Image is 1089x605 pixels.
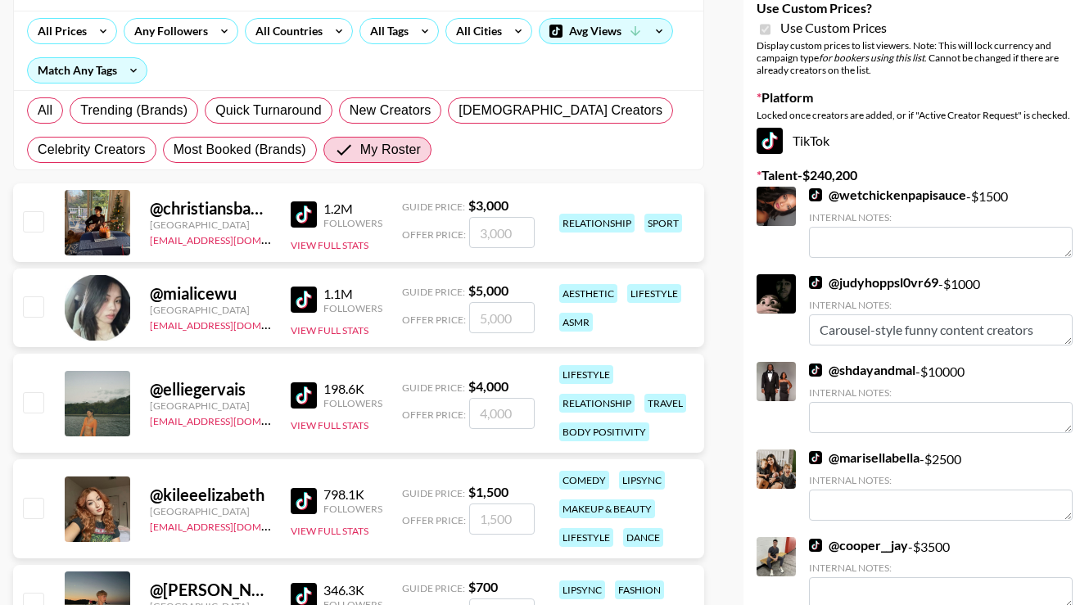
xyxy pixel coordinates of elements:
a: @marisellabella [809,449,920,466]
img: TikTok [809,539,822,552]
span: Offer Price: [402,314,466,326]
span: Guide Price: [402,582,465,594]
strong: $ 3,000 [468,197,508,213]
div: Followers [323,302,382,314]
label: Platform [757,89,1076,106]
div: 346.3K [323,582,382,598]
span: [DEMOGRAPHIC_DATA] Creators [459,101,662,120]
div: sport [644,214,682,233]
span: Offer Price: [402,409,466,421]
div: fashion [615,580,664,599]
div: All Countries [246,19,326,43]
div: lipsync [559,580,605,599]
button: View Full Stats [291,324,368,336]
div: 798.1K [323,486,382,503]
div: - $ 2500 [809,449,1073,521]
div: Internal Notes: [809,474,1073,486]
div: Match Any Tags [28,58,147,83]
div: comedy [559,471,609,490]
div: Internal Notes: [809,299,1073,311]
div: aesthetic [559,284,617,303]
span: Most Booked (Brands) [174,140,306,160]
img: TikTok [809,276,822,289]
div: @ elliegervais [150,379,271,400]
a: @wetchickenpapisauce [809,187,966,203]
input: 5,000 [469,302,535,333]
span: Quick Turnaround [215,101,322,120]
div: travel [644,394,686,413]
div: @ mialicewu [150,283,271,304]
button: View Full Stats [291,239,368,251]
a: @judyhoppsl0vr69 [809,274,938,291]
div: lipsync [619,471,665,490]
span: Trending (Brands) [80,101,188,120]
a: @cooper__jay [809,537,908,553]
div: dance [623,528,663,547]
strong: $ 1,500 [468,484,508,499]
img: TikTok [757,128,783,154]
span: Guide Price: [402,286,465,298]
span: Celebrity Creators [38,140,146,160]
img: TikTok [291,201,317,228]
div: Any Followers [124,19,211,43]
div: makeup & beauty [559,499,655,518]
div: relationship [559,394,635,413]
div: 1.1M [323,286,382,302]
img: TikTok [291,382,317,409]
div: [GEOGRAPHIC_DATA] [150,400,271,412]
button: View Full Stats [291,419,368,431]
div: Internal Notes: [809,562,1073,574]
div: lifestyle [559,528,613,547]
span: My Roster [360,140,421,160]
input: 1,500 [469,503,535,535]
span: Offer Price: [402,514,466,526]
div: lifestyle [627,284,681,303]
strong: $ 5,000 [468,282,508,298]
div: Internal Notes: [809,211,1073,223]
div: Avg Views [540,19,672,43]
a: @shdayandmal [809,362,915,378]
div: - $ 1000 [809,274,1073,345]
div: lifestyle [559,365,613,384]
div: - $ 1500 [809,187,1073,258]
span: Use Custom Prices [780,20,887,36]
div: 198.6K [323,381,382,397]
div: Display custom prices to list viewers. Note: This will lock currency and campaign type . Cannot b... [757,39,1076,76]
span: Offer Price: [402,228,466,241]
div: relationship [559,214,635,233]
div: @ [PERSON_NAME].taylor07 [150,580,271,600]
span: Guide Price: [402,201,465,213]
div: All Prices [28,19,90,43]
div: All Tags [360,19,412,43]
div: - $ 10000 [809,362,1073,433]
div: All Cities [446,19,505,43]
div: [GEOGRAPHIC_DATA] [150,304,271,316]
a: [EMAIL_ADDRESS][DOMAIN_NAME] [150,231,314,246]
a: [EMAIL_ADDRESS][DOMAIN_NAME] [150,316,314,332]
em: for bookers using this list [819,52,924,64]
div: Followers [323,217,382,229]
div: Followers [323,503,382,515]
button: View Full Stats [291,525,368,537]
input: 4,000 [469,398,535,429]
a: [EMAIL_ADDRESS][DOMAIN_NAME] [150,412,314,427]
label: Talent - $ 240,200 [757,167,1076,183]
div: body positivity [559,422,649,441]
span: New Creators [350,101,432,120]
div: Locked once creators are added, or if "Active Creator Request" is checked. [757,109,1076,121]
div: [GEOGRAPHIC_DATA] [150,219,271,231]
div: @ kileeelizabeth [150,485,271,505]
div: [GEOGRAPHIC_DATA] [150,505,271,517]
img: TikTok [809,363,822,377]
span: All [38,101,52,120]
input: 3,000 [469,217,535,248]
span: Guide Price: [402,382,465,394]
a: [EMAIL_ADDRESS][DOMAIN_NAME] [150,517,314,533]
img: TikTok [291,287,317,313]
img: TikTok [809,451,822,464]
img: TikTok [291,488,317,514]
strong: $ 700 [468,579,498,594]
span: Guide Price: [402,487,465,499]
strong: $ 4,000 [468,378,508,394]
div: TikTok [757,128,1076,154]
